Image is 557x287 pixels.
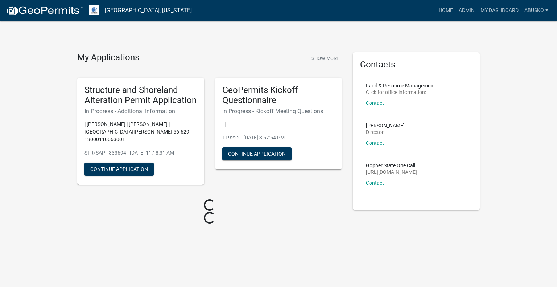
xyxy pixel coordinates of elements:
[84,163,154,176] button: Continue Application
[222,85,335,106] h5: GeoPermits Kickoff Questionnaire
[222,134,335,142] p: 119222 - [DATE] 3:57:54 PM
[366,180,384,186] a: Contact
[222,147,292,160] button: Continue Application
[366,169,417,175] p: [URL][DOMAIN_NAME]
[222,120,335,128] p: | |
[84,85,197,106] h5: Structure and Shoreland Alteration Permit Application
[89,5,99,15] img: Otter Tail County, Minnesota
[84,149,197,157] p: STR/SAP - 333694 - [DATE] 11:18:31 AM
[77,52,139,63] h4: My Applications
[84,108,197,115] h6: In Progress - Additional Information
[478,4,521,17] a: My Dashboard
[309,52,342,64] button: Show More
[360,60,473,70] h5: Contacts
[366,123,405,128] p: [PERSON_NAME]
[366,100,384,106] a: Contact
[84,120,197,143] p: | [PERSON_NAME] | [PERSON_NAME] | [GEOGRAPHIC_DATA][PERSON_NAME] 56-629 | 13000110063001
[366,90,435,95] p: Click for office information:
[366,163,417,168] p: Gopher State One Call
[521,4,551,17] a: abusko
[366,83,435,88] p: Land & Resource Management
[105,4,192,17] a: [GEOGRAPHIC_DATA], [US_STATE]
[366,130,405,135] p: Director
[222,108,335,115] h6: In Progress - Kickoff Meeting Questions
[456,4,478,17] a: Admin
[436,4,456,17] a: Home
[366,140,384,146] a: Contact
